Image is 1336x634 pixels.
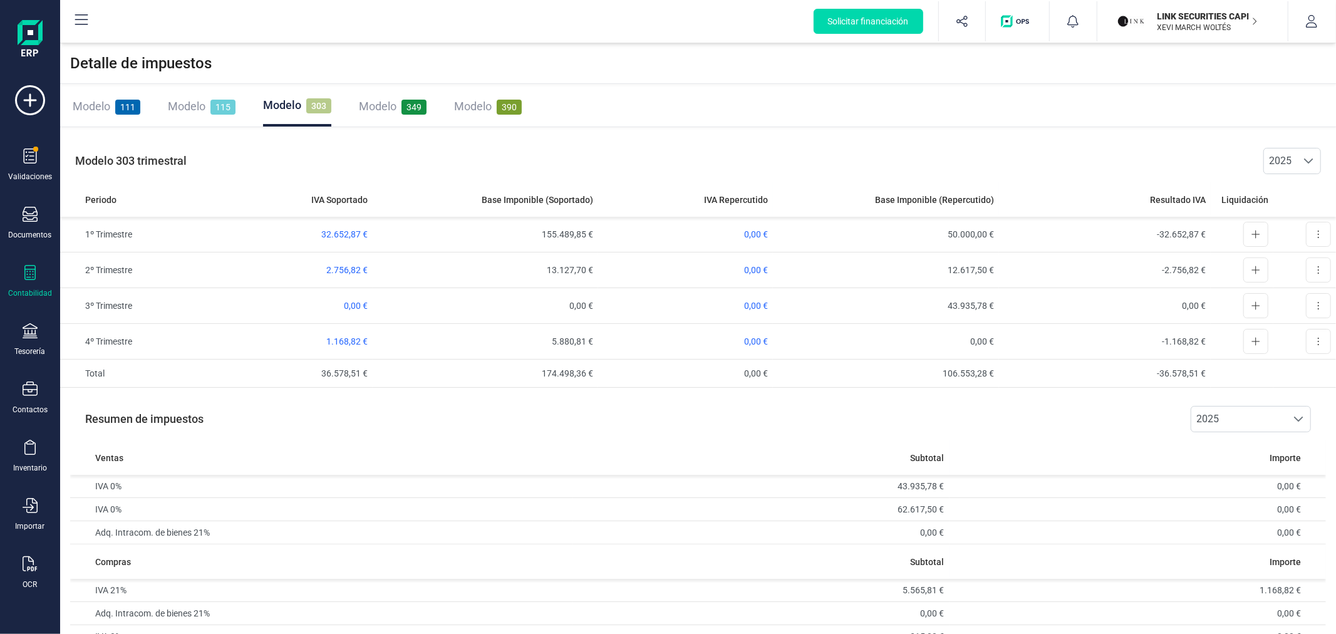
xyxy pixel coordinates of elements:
span: Modelo [263,98,301,112]
span: 32.652,87 € [321,229,368,239]
span: Base Imponible (Repercutido) [875,194,994,206]
img: Logo Finanedi [18,20,43,60]
span: 349 [401,100,427,115]
span: Modelo [168,100,205,113]
div: Contactos [13,405,48,415]
span: Compras [95,556,131,568]
span: 115 [210,100,236,115]
td: 13.127,70 € [373,252,599,288]
div: Tesorería [15,346,46,356]
span: 0,00 € [744,265,768,275]
td: IVA 0% [70,475,572,498]
div: Inventario [13,463,47,473]
td: 155.489,85 € [373,217,599,252]
span: Liquidación [1221,194,1268,206]
span: 390 [497,100,522,115]
td: 0,00 € [773,324,999,360]
td: 62.617,50 € [572,498,950,521]
span: 2025 [1191,407,1287,432]
td: 0,00 € [373,288,599,324]
span: Subtotal [911,556,945,568]
td: Adq. Intracom. de bienes 21% [70,602,572,625]
span: 2.756,82 € [326,265,368,275]
span: Importe [1270,556,1301,568]
button: Logo de OPS [993,1,1042,41]
td: 1º Trimestre [60,217,185,252]
span: Modelo [359,100,396,113]
p: Resumen de impuestos [70,398,204,440]
span: 36.578,51 € [321,368,368,378]
span: Resultado IVA [1150,194,1206,206]
span: IVA Soportado [311,194,368,206]
td: IVA 0% [70,498,572,521]
td: 3º Trimestre [60,288,185,324]
span: 0,00 € [744,336,768,346]
span: Importe [1270,452,1301,464]
span: 0,00 € [744,368,768,378]
td: 0,00 € [572,521,950,544]
td: -1.168,82 € [999,324,1211,360]
div: Validaciones [8,172,52,182]
span: Solicitar financiación [828,15,909,28]
span: 0,00 € [344,301,368,311]
button: Solicitar financiación [814,9,923,34]
td: 174.498,36 € [373,360,599,388]
span: Base Imponible (Soportado) [482,194,593,206]
td: 12.617,50 € [773,252,999,288]
span: 303 [306,98,331,113]
img: Logo de OPS [1001,15,1034,28]
p: LINK SECURITIES CAPITAL SL [1157,10,1258,23]
span: Modelo [454,100,492,113]
p: XEVI MARCH WOLTÉS [1157,23,1258,33]
span: Ventas [95,452,123,464]
td: 43.935,78 € [572,475,950,498]
td: 0,00 € [999,288,1211,324]
td: IVA 21% [70,579,572,602]
span: 0,00 € [744,229,768,239]
td: 0,00 € [950,498,1327,521]
td: -36.578,51 € [999,360,1211,388]
td: 0,00 € [950,602,1327,625]
td: 4º Trimestre [60,324,185,360]
img: LI [1117,8,1145,35]
span: Subtotal [911,452,945,464]
span: 0,00 € [744,301,768,311]
td: 5.880,81 € [373,324,599,360]
button: LILINK SECURITIES CAPITAL SLXEVI MARCH WOLTÉS [1112,1,1273,41]
td: 43.935,78 € [773,288,999,324]
span: 111 [115,100,140,115]
div: Documentos [9,230,52,240]
span: Periodo [85,194,117,206]
td: 1.168,82 € [950,579,1327,602]
td: 106.553,28 € [773,360,999,388]
td: 0,00 € [950,475,1327,498]
span: Modelo [73,100,110,113]
td: 50.000,00 € [773,217,999,252]
span: 1.168,82 € [326,336,368,346]
td: Adq. Intracom. de bienes 21% [70,521,572,544]
div: Contabilidad [8,288,52,298]
td: -2.756,82 € [999,252,1211,288]
p: Modelo 303 trimestral [60,140,187,182]
div: Detalle de impuestos [60,43,1336,84]
td: 0,00 € [950,521,1327,544]
span: IVA Repercutido [704,194,768,206]
td: -32.652,87 € [999,217,1211,252]
td: 2º Trimestre [60,252,185,288]
td: 5.565,81 € [572,579,950,602]
span: 2025 [1264,148,1297,174]
td: Total [60,360,185,388]
div: Importar [16,521,45,531]
td: 0,00 € [572,602,950,625]
div: OCR [23,579,38,590]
